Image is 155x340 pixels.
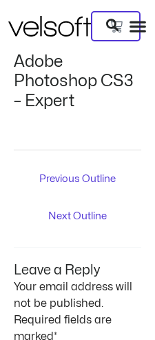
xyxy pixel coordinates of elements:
a: Previous Outline [17,168,138,192]
nav: Post navigation [14,150,141,230]
span: Your email address will not be published. [14,281,132,309]
img: Velsoft Training Materials [8,16,91,37]
a: Next Outline [17,206,138,229]
h1: Adobe Photoshop CS3 – Expert [14,52,141,111]
h3: Leave a Reply [14,248,141,279]
div: Menu Toggle [129,17,147,35]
